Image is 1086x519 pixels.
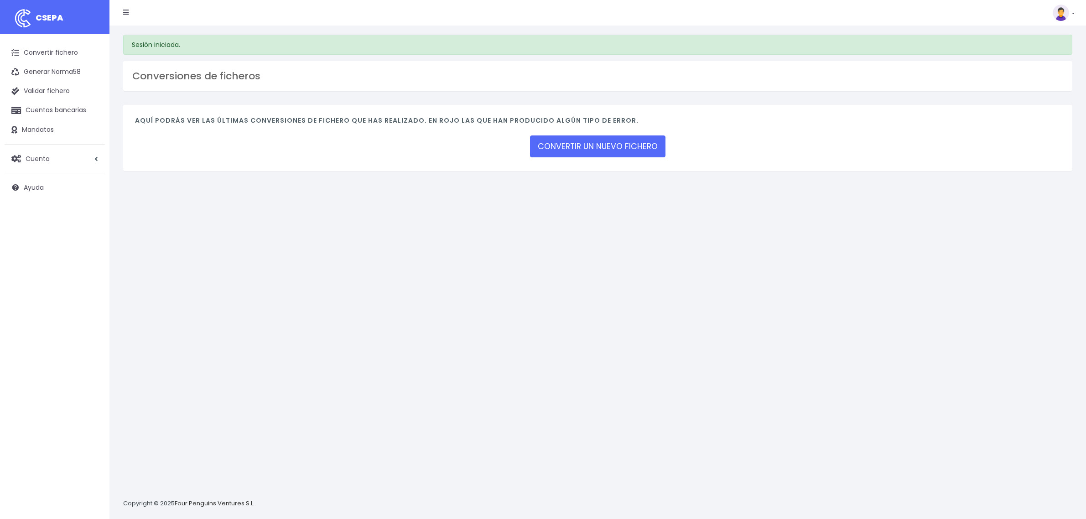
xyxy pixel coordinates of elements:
h4: Aquí podrás ver las últimas conversiones de fichero que has realizado. En rojo las que han produc... [135,117,1060,129]
span: Ayuda [24,183,44,192]
img: profile [1053,5,1069,21]
a: Four Penguins Ventures S.L. [175,499,255,508]
span: Cuenta [26,154,50,163]
a: Cuenta [5,149,105,168]
a: Generar Norma58 [5,62,105,82]
h3: Conversiones de ficheros [132,70,1063,82]
a: Convertir fichero [5,43,105,62]
span: CSEPA [36,12,63,23]
p: Copyright © 2025 . [123,499,256,509]
img: logo [11,7,34,30]
a: Mandatos [5,120,105,140]
div: Sesión iniciada. [123,35,1072,55]
a: Cuentas bancarias [5,101,105,120]
a: CONVERTIR UN NUEVO FICHERO [530,135,665,157]
a: Ayuda [5,178,105,197]
a: Validar fichero [5,82,105,101]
